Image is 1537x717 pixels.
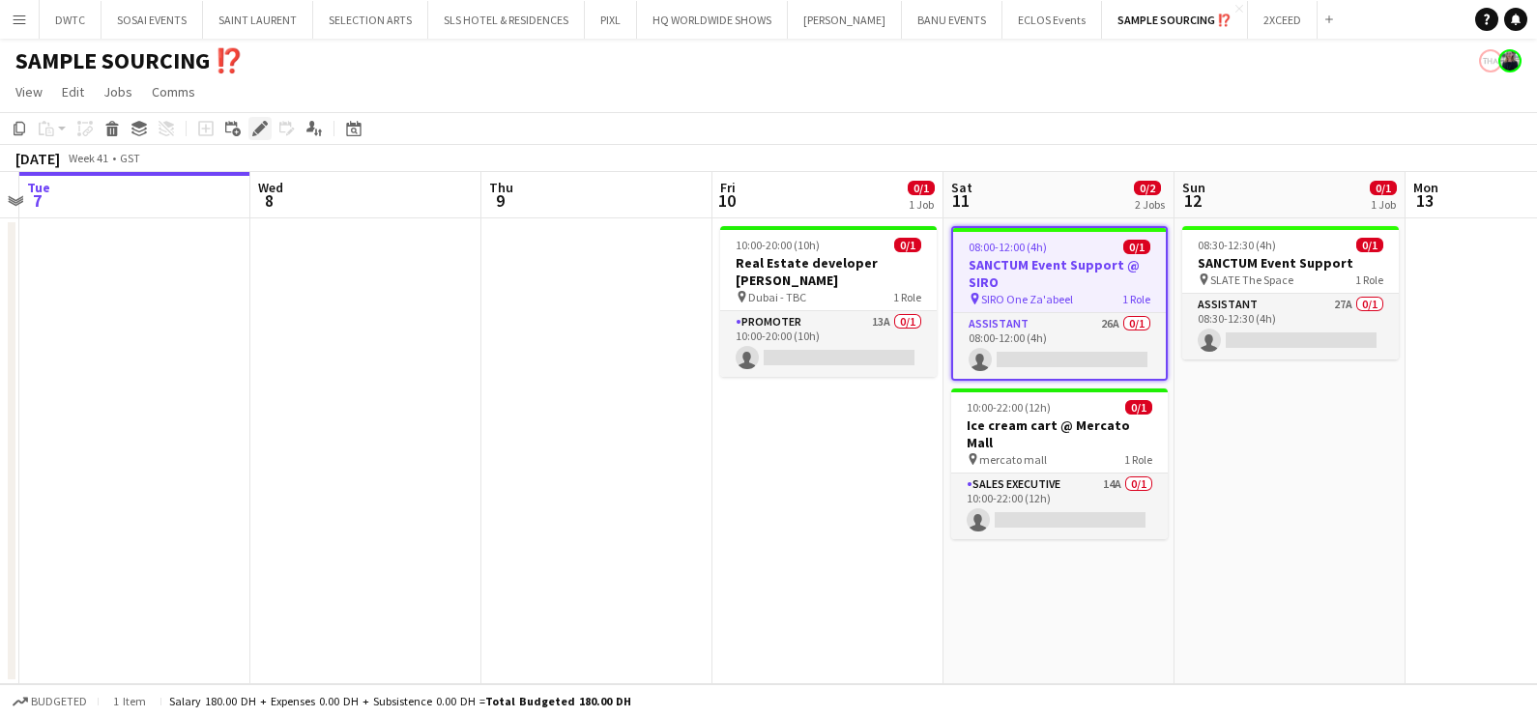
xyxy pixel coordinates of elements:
span: 1 Role [1124,452,1152,467]
button: SAMPLE SOURCING ⁉️ [1102,1,1248,39]
h1: SAMPLE SOURCING ⁉️ [15,46,244,75]
span: Wed [258,179,283,196]
span: 12 [1179,189,1205,212]
button: SAINT LAURENT [203,1,313,39]
span: 0/1 [1370,181,1397,195]
button: SELECTION ARTS [313,1,428,39]
span: 0/1 [1125,400,1152,415]
div: 1 Job [909,197,934,212]
span: Edit [62,83,84,100]
app-user-avatar: THA_Sales Team [1479,49,1502,72]
span: Thu [489,179,513,196]
span: Sun [1182,179,1205,196]
app-card-role: Promoter13A0/110:00-20:00 (10h) [720,311,937,377]
span: 1 item [106,694,153,708]
span: View [15,83,43,100]
div: [DATE] [15,149,60,168]
h3: Ice cream cart @ Mercato Mall [951,416,1168,451]
div: 2 Jobs [1135,197,1165,212]
app-card-role: Assistant26A0/108:00-12:00 (4h) [953,313,1166,379]
app-job-card: 10:00-22:00 (12h)0/1Ice cream cart @ Mercato Mall mercato mall1 RoleSales Executive14A0/110:00-22... [951,388,1168,539]
span: Tue [27,179,50,196]
span: mercato mall [979,452,1047,467]
span: SLATE The Space [1210,272,1293,287]
span: SIRO One Za'abeel [981,292,1073,306]
span: 08:00-12:00 (4h) [969,240,1047,254]
span: Week 41 [64,151,112,165]
span: 0/1 [1123,240,1150,254]
span: 8 [255,189,283,212]
button: SLS HOTEL & RESIDENCES [428,1,585,39]
span: 0/1 [894,238,921,252]
app-card-role: Assistant27A0/108:30-12:30 (4h) [1182,294,1399,359]
div: Salary 180.00 DH + Expenses 0.00 DH + Subsistence 0.00 DH = [169,694,631,708]
h3: SANCTUM Event Support @ SIRO [953,256,1166,291]
app-card-role: Sales Executive14A0/110:00-22:00 (12h) [951,473,1168,539]
div: GST [120,151,140,165]
button: PIXL [585,1,637,39]
div: 1 Job [1371,197,1396,212]
span: 10:00-22:00 (12h) [967,400,1051,415]
span: 1 Role [893,290,921,304]
span: 10:00-20:00 (10h) [736,238,820,252]
span: Mon [1413,179,1438,196]
a: Jobs [96,79,140,104]
span: 9 [486,189,513,212]
button: 2XCEED [1248,1,1318,39]
button: BANU EVENTS [902,1,1002,39]
app-job-card: 08:30-12:30 (4h)0/1SANCTUM Event Support SLATE The Space1 RoleAssistant27A0/108:30-12:30 (4h) [1182,226,1399,359]
span: Sat [951,179,972,196]
button: SOSAI EVENTS [101,1,203,39]
span: 0/1 [908,181,935,195]
span: 1 Role [1122,292,1150,306]
a: View [8,79,50,104]
span: Total Budgeted 180.00 DH [485,694,631,708]
button: HQ WORLDWIDE SHOWS [637,1,788,39]
app-job-card: 10:00-20:00 (10h)0/1Real Estate developer [PERSON_NAME] Dubai - TBC1 RolePromoter13A0/110:00-20:0... [720,226,937,377]
button: DWTC [40,1,101,39]
span: Comms [152,83,195,100]
span: 7 [24,189,50,212]
span: Fri [720,179,736,196]
button: Budgeted [10,691,90,712]
a: Edit [54,79,92,104]
span: 08:30-12:30 (4h) [1198,238,1276,252]
span: 0/1 [1356,238,1383,252]
button: [PERSON_NAME] [788,1,902,39]
span: 10 [717,189,736,212]
app-user-avatar: Anastasiia Iemelianova [1498,49,1522,72]
span: 0/2 [1134,181,1161,195]
a: Comms [144,79,203,104]
span: 1 Role [1355,272,1383,287]
span: 13 [1410,189,1438,212]
span: Jobs [103,83,132,100]
h3: SANCTUM Event Support [1182,254,1399,272]
span: Budgeted [31,695,87,708]
app-job-card: 08:00-12:00 (4h)0/1SANCTUM Event Support @ SIRO SIRO One Za'abeel1 RoleAssistant26A0/108:00-12:00... [951,226,1168,381]
button: ECLOS Events [1002,1,1102,39]
span: Dubai - TBC [748,290,806,304]
h3: Real Estate developer [PERSON_NAME] [720,254,937,289]
span: 11 [948,189,972,212]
